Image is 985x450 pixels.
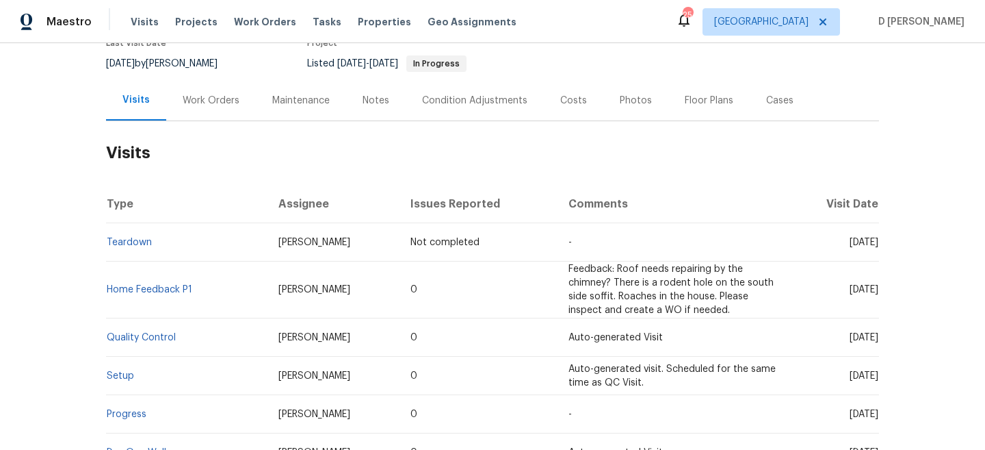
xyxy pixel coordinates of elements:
[683,8,692,22] div: 25
[307,59,467,68] span: Listed
[850,371,878,381] span: [DATE]
[557,185,789,223] th: Comments
[850,333,878,342] span: [DATE]
[714,15,809,29] span: [GEOGRAPHIC_DATA]
[568,364,776,388] span: Auto-generated visit. Scheduled for the same time as QC Visit.
[131,15,159,29] span: Visits
[408,60,465,68] span: In Progress
[106,121,879,185] h2: Visits
[568,238,572,247] span: -
[272,94,330,108] div: Maintenance
[363,94,389,108] div: Notes
[410,285,417,295] span: 0
[107,410,146,419] a: Progress
[560,94,587,108] div: Costs
[107,285,192,295] a: Home Feedback P1
[568,333,663,342] span: Auto-generated Visit
[175,15,218,29] span: Projects
[234,15,296,29] span: Work Orders
[267,185,400,223] th: Assignee
[369,59,398,68] span: [DATE]
[106,185,267,223] th: Type
[410,333,417,342] span: 0
[399,185,557,223] th: Issues Reported
[850,238,878,247] span: [DATE]
[422,94,527,108] div: Condition Adjustments
[358,15,411,29] span: Properties
[106,59,135,68] span: [DATE]
[313,17,341,27] span: Tasks
[568,410,572,419] span: -
[106,55,234,72] div: by [PERSON_NAME]
[428,15,516,29] span: Geo Assignments
[410,410,417,419] span: 0
[873,15,964,29] span: D [PERSON_NAME]
[278,333,350,342] span: [PERSON_NAME]
[107,333,176,342] a: Quality Control
[278,238,350,247] span: [PERSON_NAME]
[278,285,350,295] span: [PERSON_NAME]
[278,410,350,419] span: [PERSON_NAME]
[620,94,652,108] div: Photos
[107,371,134,381] a: Setup
[410,371,417,381] span: 0
[337,59,398,68] span: -
[568,264,774,315] span: Feedback: Roof needs repairing by the chimney? There is a rodent hole on the south side soffit. R...
[307,39,337,47] span: Project
[107,238,152,247] a: Teardown
[850,285,878,295] span: [DATE]
[278,371,350,381] span: [PERSON_NAME]
[183,94,239,108] div: Work Orders
[789,185,879,223] th: Visit Date
[106,39,166,47] span: Last Visit Date
[122,93,150,107] div: Visits
[766,94,793,108] div: Cases
[410,238,480,247] span: Not completed
[47,15,92,29] span: Maestro
[850,410,878,419] span: [DATE]
[337,59,366,68] span: [DATE]
[685,94,733,108] div: Floor Plans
